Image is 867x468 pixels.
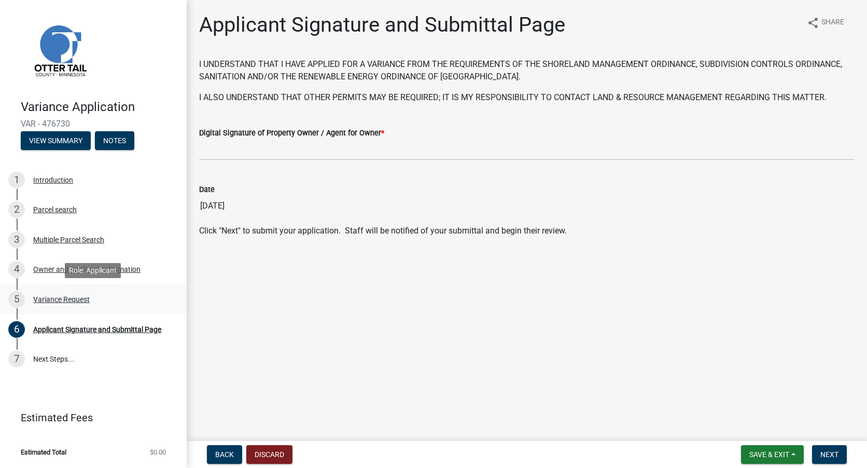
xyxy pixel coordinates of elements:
button: Notes [95,131,134,150]
span: Back [215,450,234,459]
h4: Variance Application [21,100,178,115]
label: Digital Signature of Property Owner / Agent for Owner [199,130,384,137]
wm-modal-confirm: Notes [95,137,134,145]
p: Click "Next" to submit your application. Staff will be notified of your submittal and begin their... [199,225,855,237]
div: Owner and Applicant Information [33,266,141,273]
label: Date [199,186,215,194]
div: Parcel search [33,206,77,213]
div: 2 [8,201,25,218]
button: Next [812,445,847,464]
button: Discard [246,445,292,464]
span: VAR - 476730 [21,119,166,129]
div: Role: Applicant [65,263,121,278]
div: 6 [8,321,25,338]
span: Save & Exit [749,450,789,459]
button: shareShare [799,12,852,33]
p: I UNDERSTAND THAT I HAVE APPLIED FOR A VARIANCE FROM THE REQUIREMENTS OF THE SHORELAND MANAGEMENT... [199,58,855,83]
span: Next [820,450,838,459]
p: I ALSO UNDERSTAND THAT OTHER PERMITS MAY BE REQUIRED; IT IS MY RESPONSIBILITY TO CONTACT LAND & R... [199,91,855,104]
div: Introduction [33,176,73,184]
span: $0.00 [150,449,166,456]
div: 3 [8,231,25,248]
div: 1 [8,172,25,188]
button: Back [207,445,242,464]
div: 4 [8,261,25,278]
div: Multiple Parcel Search [33,236,104,243]
span: Estimated Total [21,449,66,456]
div: 7 [8,351,25,367]
wm-modal-confirm: Summary [21,137,91,145]
h1: Applicant Signature and Submittal Page [199,12,565,37]
button: View Summary [21,131,91,150]
i: share [807,17,819,29]
div: Applicant Signature and Submittal Page [33,326,161,333]
div: 5 [8,291,25,308]
a: Estimated Fees [8,407,170,428]
button: Save & Exit [741,445,804,464]
div: Variance Request [33,296,90,303]
span: Share [821,17,844,29]
img: Otter Tail County, Minnesota [21,11,99,89]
